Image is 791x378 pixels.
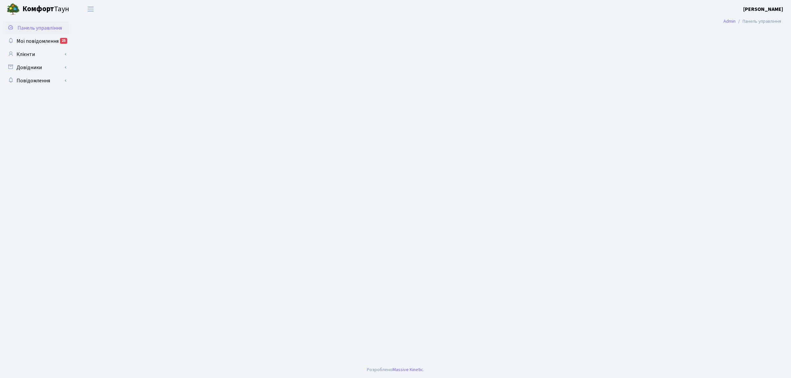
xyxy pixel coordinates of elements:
span: Мої повідомлення [16,38,59,45]
span: Таун [22,4,69,15]
a: Повідомлення [3,74,69,87]
b: [PERSON_NAME] [743,6,783,13]
a: Довідники [3,61,69,74]
a: [PERSON_NAME] [743,5,783,13]
a: Панель управління [3,21,69,35]
a: Admin [723,18,736,25]
a: Massive Kinetic [393,366,423,373]
button: Переключити навігацію [82,4,99,14]
a: Клієнти [3,48,69,61]
b: Комфорт [22,4,54,14]
div: Розроблено . [367,366,424,373]
div: 25 [60,38,67,44]
span: Панель управління [17,24,62,32]
nav: breadcrumb [714,14,791,28]
a: Мої повідомлення25 [3,35,69,48]
img: logo.png [7,3,20,16]
li: Панель управління [736,18,781,25]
